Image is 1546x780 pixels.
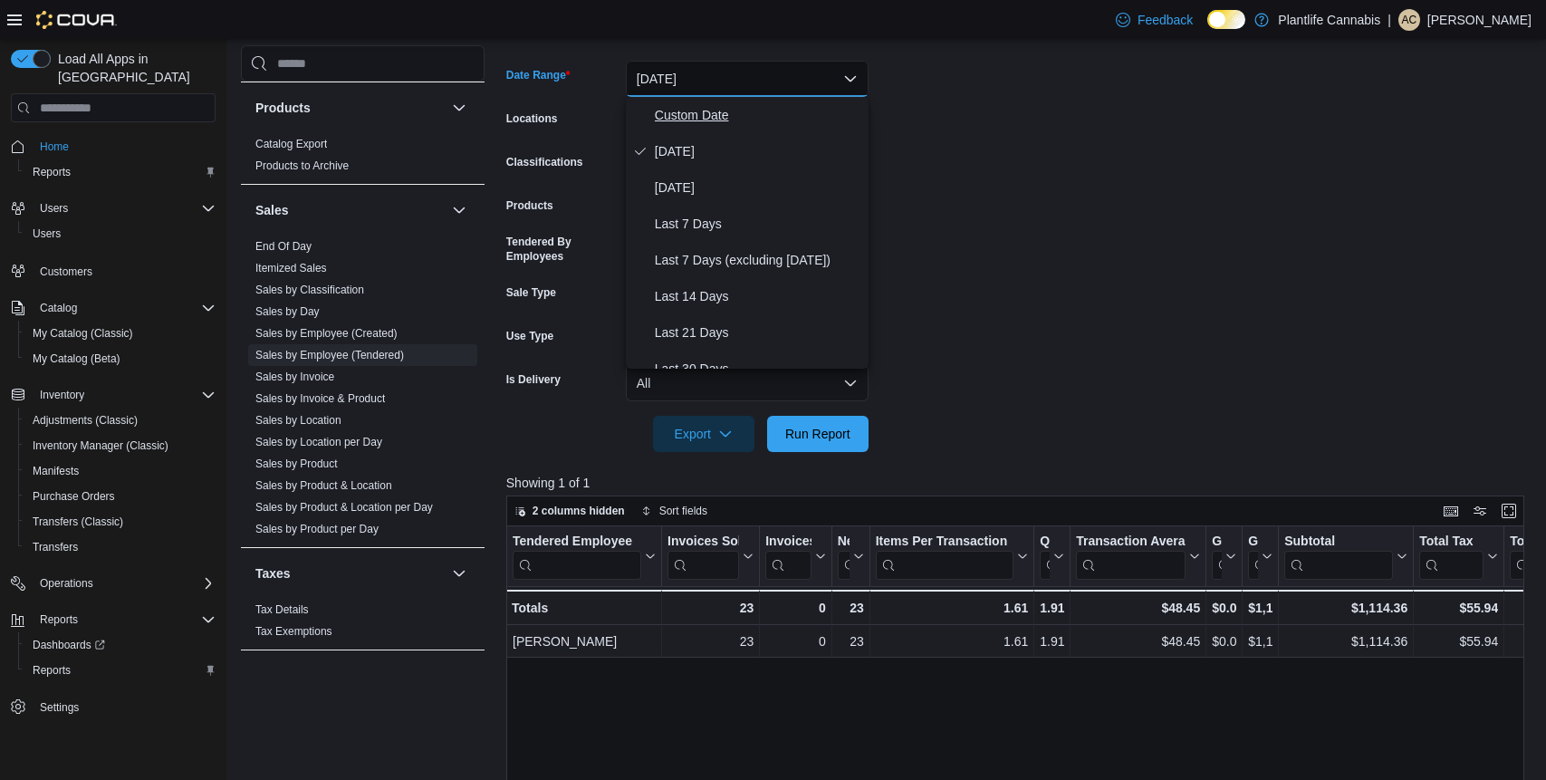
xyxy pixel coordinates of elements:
[255,99,445,117] button: Products
[18,433,223,458] button: Inventory Manager (Classic)
[513,631,656,652] div: [PERSON_NAME]
[255,159,349,172] a: Products to Archive
[512,597,656,619] div: Totals
[255,349,404,361] a: Sales by Employee (Tendered)
[1248,534,1258,551] div: Gross Sales
[1248,534,1272,580] button: Gross Sales
[33,136,76,158] a: Home
[655,213,861,235] span: Last 7 Days
[25,660,216,681] span: Reports
[667,534,754,580] button: Invoices Sold
[765,534,811,551] div: Invoices Ref
[255,137,327,151] span: Catalog Export
[255,625,332,638] a: Tax Exemptions
[25,486,216,507] span: Purchase Orders
[33,515,123,529] span: Transfers (Classic)
[533,504,625,518] span: 2 columns hidden
[33,135,216,158] span: Home
[33,438,168,453] span: Inventory Manager (Classic)
[765,597,825,619] div: 0
[1212,534,1222,580] div: Gift Card Sales
[1212,534,1222,551] div: Gift Cards
[1040,534,1050,580] div: Qty Per Transaction
[33,663,71,678] span: Reports
[4,133,223,159] button: Home
[506,68,571,82] label: Date Range
[25,460,86,482] a: Manifests
[18,408,223,433] button: Adjustments (Classic)
[25,409,145,431] a: Adjustments (Classic)
[255,304,320,319] span: Sales by Day
[255,370,334,384] span: Sales by Invoice
[25,348,128,370] a: My Catalog (Beta)
[667,597,754,619] div: 23
[255,478,392,493] span: Sales by Product & Location
[1076,534,1186,551] div: Transaction Average
[1284,534,1393,580] div: Subtotal
[765,534,811,580] div: Invoices Ref
[255,283,364,297] span: Sales by Classification
[255,500,433,515] span: Sales by Product & Location per Day
[18,484,223,509] button: Purchase Orders
[25,435,176,457] a: Inventory Manager (Classic)
[664,416,744,452] span: Export
[765,534,825,580] button: Invoices Ref
[255,457,338,471] span: Sales by Product
[33,261,100,283] a: Customers
[40,576,93,591] span: Operations
[25,323,140,344] a: My Catalog (Classic)
[875,534,1028,580] button: Items Per Transaction
[838,631,864,652] div: 23
[765,631,825,652] div: 0
[1212,631,1236,652] div: $0.00
[255,413,341,428] span: Sales by Location
[18,658,223,683] button: Reports
[506,111,558,126] label: Locations
[655,358,861,380] span: Last 30 Days
[255,305,320,318] a: Sales by Day
[40,140,69,154] span: Home
[40,265,92,279] span: Customers
[25,161,216,183] span: Reports
[33,609,85,631] button: Reports
[25,660,78,681] a: Reports
[40,201,68,216] span: Users
[506,372,561,387] label: Is Delivery
[33,165,71,179] span: Reports
[25,223,216,245] span: Users
[4,571,223,596] button: Operations
[1040,631,1064,652] div: 1.91
[1076,534,1200,580] button: Transaction Average
[18,632,223,658] a: Dashboards
[1284,597,1407,619] div: $1,114.36
[255,392,385,405] a: Sales by Invoice & Product
[1248,597,1272,619] div: $1,192.56
[506,329,553,343] label: Use Type
[655,104,861,126] span: Custom Date
[513,534,656,580] button: Tendered Employee
[255,371,334,383] a: Sales by Invoice
[255,327,398,340] a: Sales by Employee (Created)
[25,323,216,344] span: My Catalog (Classic)
[33,540,78,554] span: Transfers
[25,223,68,245] a: Users
[513,534,641,580] div: Tendered Employee
[255,564,445,583] button: Taxes
[255,564,291,583] h3: Taxes
[40,612,78,627] span: Reports
[33,384,216,406] span: Inventory
[255,201,445,219] button: Sales
[1402,9,1417,31] span: AC
[33,384,91,406] button: Inventory
[18,534,223,560] button: Transfers
[1248,631,1272,652] div: $1,192.56
[33,697,86,718] a: Settings
[11,126,216,767] nav: Complex example
[507,500,632,522] button: 2 columns hidden
[1284,631,1407,652] div: $1,114.36
[255,239,312,254] span: End Of Day
[25,511,216,533] span: Transfers (Classic)
[1212,534,1236,580] button: Gift Cards
[1040,534,1064,580] button: Qty Per Transaction
[506,235,619,264] label: Tendered By Employees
